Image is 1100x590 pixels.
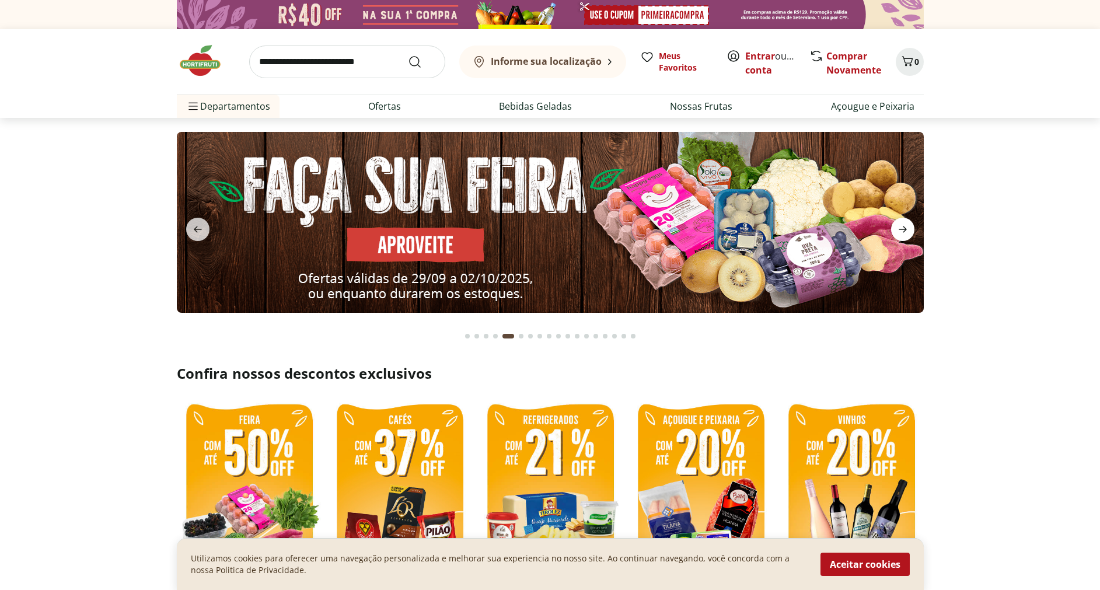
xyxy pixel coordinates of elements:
button: Menu [186,92,200,120]
button: Go to page 1 from fs-carousel [463,322,472,350]
button: Current page from fs-carousel [500,322,516,350]
button: Aceitar cookies [820,553,910,576]
a: Criar conta [745,50,809,76]
img: vinhos [779,397,924,590]
a: Nossas Frutas [670,99,732,113]
button: previous [177,218,219,241]
button: Go to page 8 from fs-carousel [535,322,544,350]
button: Informe sua localização [459,46,626,78]
span: 0 [914,56,919,67]
b: Informe sua localização [491,55,602,68]
img: feira [177,397,322,590]
img: Hortifruti [177,43,235,78]
img: resfriados [628,397,773,590]
a: Bebidas Geladas [499,99,572,113]
a: Entrar [745,50,775,62]
span: ou [745,49,797,77]
button: Carrinho [896,48,924,76]
p: Utilizamos cookies para oferecer uma navegação personalizada e melhorar sua experiencia no nosso ... [191,553,806,576]
button: Go to page 16 from fs-carousel [610,322,619,350]
span: Departamentos [186,92,270,120]
a: Meus Favoritos [640,50,713,74]
button: Go to page 10 from fs-carousel [554,322,563,350]
button: Go to page 15 from fs-carousel [600,322,610,350]
button: Submit Search [408,55,436,69]
img: café [327,397,472,590]
button: Go to page 14 from fs-carousel [591,322,600,350]
button: Go to page 17 from fs-carousel [619,322,628,350]
button: Go to page 18 from fs-carousel [628,322,638,350]
img: feira [177,132,924,313]
button: Go to page 6 from fs-carousel [516,322,526,350]
button: Go to page 2 from fs-carousel [472,322,481,350]
img: refrigerados [478,397,623,590]
span: Meus Favoritos [659,50,713,74]
button: Go to page 3 from fs-carousel [481,322,491,350]
a: Ofertas [368,99,401,113]
button: Go to page 7 from fs-carousel [526,322,535,350]
a: Comprar Novamente [826,50,881,76]
button: next [882,218,924,241]
button: Go to page 13 from fs-carousel [582,322,591,350]
button: Go to page 12 from fs-carousel [572,322,582,350]
input: search [249,46,445,78]
button: Go to page 4 from fs-carousel [491,322,500,350]
button: Go to page 9 from fs-carousel [544,322,554,350]
a: Açougue e Peixaria [831,99,914,113]
h2: Confira nossos descontos exclusivos [177,364,924,383]
button: Go to page 11 from fs-carousel [563,322,572,350]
